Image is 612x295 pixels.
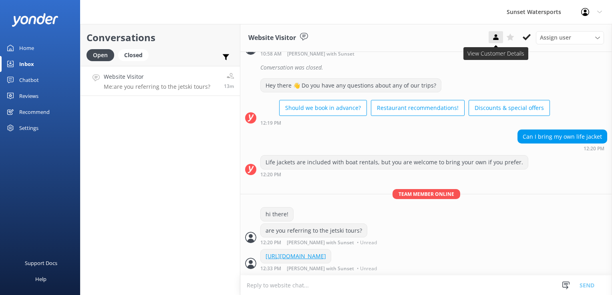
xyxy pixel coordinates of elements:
a: [URL][DOMAIN_NAME] [266,252,326,260]
button: Restaurant recommendations! [371,100,465,116]
div: Support Docs [25,255,57,271]
div: Inbox [19,56,34,72]
strong: 10:58 AM [260,52,282,57]
img: yonder-white-logo.png [12,13,58,26]
strong: 12:33 PM [260,266,281,271]
button: Discounts & special offers [469,100,550,116]
span: 11:20am 12-Aug-2025 (UTC -05:00) America/Cancun [224,83,234,90]
span: • Unread [357,240,377,245]
span: • Unread [357,266,377,271]
span: Assign user [540,33,571,42]
strong: 12:20 PM [260,240,281,245]
div: 11:20am 12-Aug-2025 (UTC -05:00) America/Cancun [517,146,607,151]
a: Open [87,50,118,59]
span: [PERSON_NAME] with Sunset [287,52,354,57]
div: Life jackets are included with boat rentals, but you are welcome to bring your own if you prefer. [261,155,528,169]
h2: Conversations [87,30,234,45]
div: 11:20am 12-Aug-2025 (UTC -05:00) America/Cancun [260,171,528,177]
div: Chatbot [19,72,39,88]
div: Help [35,271,46,287]
div: 11:19am 12-Aug-2025 (UTC -05:00) America/Cancun [260,120,550,126]
span: Team member online [393,189,460,199]
a: Closed [118,50,153,59]
span: [PERSON_NAME] with Sunset [287,266,354,271]
strong: 12:20 PM [260,172,281,177]
span: [PERSON_NAME] with Sunset [287,240,354,245]
h4: Website Visitor [104,72,210,81]
div: 09:58am 12-Aug-2025 (UTC -05:00) America/Cancun [260,51,380,57]
div: Home [19,40,34,56]
p: Me: are you referring to the jetski tours? [104,83,210,90]
div: Can I bring my own life jacket [518,130,607,144]
div: Recommend [19,104,50,120]
h3: Website Visitor [248,33,296,43]
button: Should we book in advance? [279,100,367,116]
a: Website VisitorMe:are you referring to the jetski tours?13m [81,66,240,96]
div: are you referring to the jetski tours? [261,224,367,237]
strong: 12:20 PM [584,146,604,151]
div: Closed [118,49,149,61]
div: Open [87,49,114,61]
div: Assign User [536,31,604,44]
div: 11:33am 12-Aug-2025 (UTC -05:00) America/Cancun [260,265,379,271]
div: 11:20am 12-Aug-2025 (UTC -05:00) America/Cancun [260,239,379,245]
div: Settings [19,120,38,136]
div: Reviews [19,88,38,104]
div: Conversation was closed. [260,61,607,74]
div: Hey there 👋 Do you have any questions about any of our trips? [261,79,441,92]
div: hi there! [261,207,293,221]
div: 2025-08-12T16:08:33.931 [245,61,607,74]
strong: 12:19 PM [260,121,281,126]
